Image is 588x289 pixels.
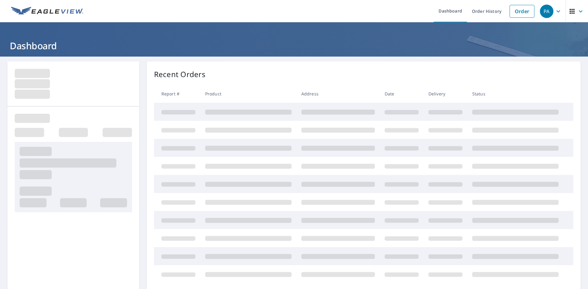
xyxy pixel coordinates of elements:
th: Report # [154,85,200,103]
th: Product [200,85,296,103]
p: Recent Orders [154,69,205,80]
h1: Dashboard [7,39,581,52]
th: Status [467,85,563,103]
a: Order [510,5,534,18]
th: Date [380,85,424,103]
img: EV Logo [11,7,83,16]
th: Delivery [424,85,467,103]
div: PA [540,5,553,18]
th: Address [296,85,380,103]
